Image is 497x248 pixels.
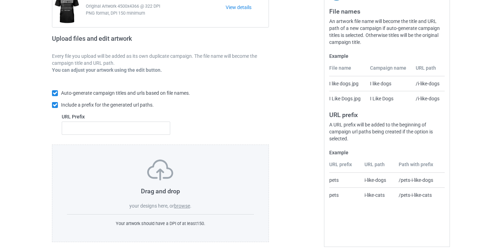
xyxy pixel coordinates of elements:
label: browse [174,203,190,209]
th: Path with prefix [395,161,445,173]
td: /pets-i-like-cats [395,187,445,202]
a: View details [226,4,269,11]
td: I like dogs [366,76,412,91]
span: Include a prefix for the generated url paths. [61,102,154,108]
img: svg+xml;base64,PD94bWwgdmVyc2lvbj0iMS4wIiBlbmNvZGluZz0iVVRGLTgiPz4KPHN2ZyB3aWR0aD0iNzVweCIgaGVpZ2... [147,160,173,180]
span: PNG format, DPI 150 minimum [86,10,226,17]
td: /pets-i-like-dogs [395,173,445,187]
span: . [190,203,191,209]
th: URL path [412,64,445,76]
span: Original Artwork 4500x4366 @ 322 DPI [86,3,226,10]
h3: File names [329,7,445,15]
div: An artwork file name will become the title and URL path of a new campaign if auto-generate campai... [329,18,445,46]
p: Every file you upload will be added as its own duplicate campaign. The file name will become the ... [52,53,269,67]
span: your designs here, or [129,203,174,209]
td: pets [329,187,361,202]
th: File name [329,64,366,76]
td: /i-like-dogs [412,76,445,91]
td: /i-like-dogs [412,91,445,106]
span: Auto-generate campaign titles and urls based on file names. [61,90,190,96]
td: i-like-cats [361,187,395,202]
h2: Upload files and edit artwork [52,35,182,48]
th: URL prefix [329,161,361,173]
b: You can adjust your artwork using the edit button. [52,67,162,73]
h3: Drag and drop [67,187,254,195]
span: Your artwork should have a DPI of at least 150 . [116,221,205,226]
th: URL path [361,161,395,173]
td: i-like-dogs [361,173,395,187]
h3: URL prefix [329,111,445,119]
div: A URL prefix will be added to the beginning of campaign url paths being created if the option is ... [329,121,445,142]
td: I Like Dogs.jpg [329,91,366,106]
td: pets [329,173,361,187]
label: Example [329,149,445,156]
label: URL Prefix [62,113,170,120]
td: I like dogs.jpg [329,76,366,91]
label: Example [329,53,445,60]
td: I Like Dogs [366,91,412,106]
th: Campaign name [366,64,412,76]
